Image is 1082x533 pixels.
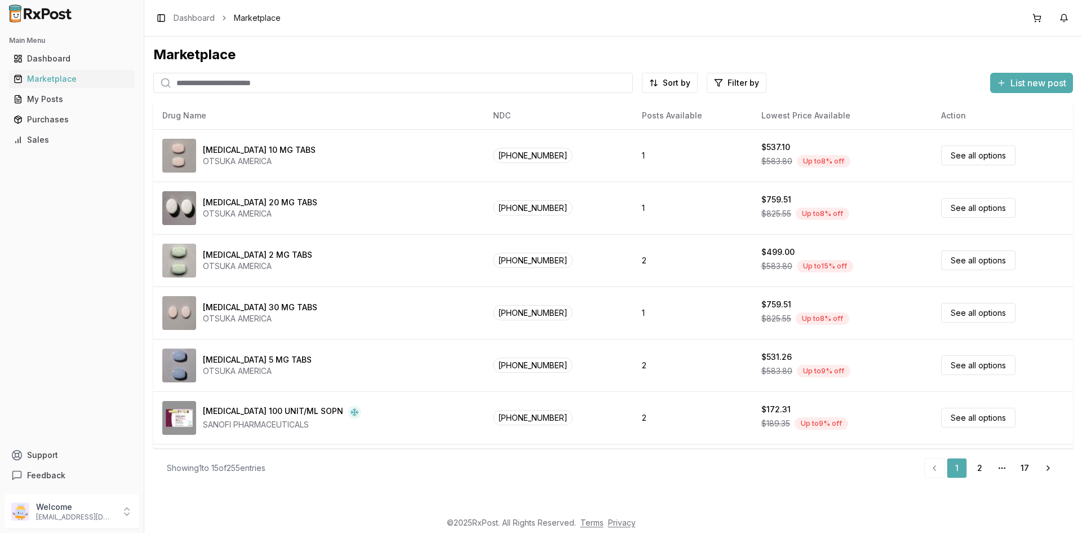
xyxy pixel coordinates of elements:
[9,130,135,150] a: Sales
[493,253,573,268] span: [PHONE_NUMBER]
[203,406,343,419] div: [MEDICAL_DATA] 100 UNIT/ML SOPN
[633,339,752,391] td: 2
[5,50,139,68] button: Dashboard
[941,146,1016,165] a: See all options
[162,401,196,435] img: Admelog SoloStar 100 UNIT/ML SOPN
[761,156,792,167] span: $583.80
[203,365,312,377] div: OTSUKA AMERICA
[234,12,281,24] span: Marketplace
[5,445,139,465] button: Support
[761,261,792,272] span: $583.80
[761,194,791,205] div: $759.51
[1037,458,1059,478] a: Go to next page
[633,444,752,496] td: 4
[493,200,573,215] span: [PHONE_NUMBER]
[608,518,636,527] a: Privacy
[14,73,130,85] div: Marketplace
[761,365,792,377] span: $583.80
[203,249,312,261] div: [MEDICAL_DATA] 2 MG TABS
[947,458,967,478] a: 1
[990,78,1073,90] a: List new post
[797,260,853,272] div: Up to 15 % off
[761,299,791,310] div: $759.51
[941,303,1016,323] a: See all options
[633,129,752,182] td: 1
[633,391,752,444] td: 2
[36,501,114,513] p: Welcome
[941,355,1016,375] a: See all options
[5,5,77,23] img: RxPost Logo
[797,155,850,168] div: Up to 8 % off
[203,144,316,156] div: [MEDICAL_DATA] 10 MG TABS
[162,191,196,225] img: Abilify 20 MG TABS
[36,513,114,522] p: [EMAIL_ADDRESS][DOMAIN_NAME]
[642,73,698,93] button: Sort by
[761,142,790,153] div: $537.10
[174,12,215,24] a: Dashboard
[990,73,1073,93] button: List new post
[633,102,752,129] th: Posts Available
[5,131,139,149] button: Sales
[761,246,795,258] div: $499.00
[1010,76,1066,90] span: List new post
[795,417,848,430] div: Up to 9 % off
[797,365,850,377] div: Up to 9 % off
[484,102,633,129] th: NDC
[5,111,139,129] button: Purchases
[203,261,312,272] div: OTSUKA AMERICA
[14,114,130,125] div: Purchases
[27,470,65,481] span: Feedback
[761,351,792,363] div: $531.26
[14,53,130,64] div: Dashboard
[9,89,135,109] a: My Posts
[153,46,1073,64] div: Marketplace
[761,418,790,429] span: $189.35
[153,102,484,129] th: Drug Name
[167,462,265,474] div: Showing 1 to 15 of 255 entries
[728,77,759,89] span: Filter by
[633,182,752,234] td: 1
[941,408,1016,428] a: See all options
[5,70,139,88] button: Marketplace
[493,358,573,373] span: [PHONE_NUMBER]
[752,102,932,129] th: Lowest Price Available
[796,312,849,325] div: Up to 8 % off
[203,208,317,219] div: OTSUKA AMERICA
[203,354,312,365] div: [MEDICAL_DATA] 5 MG TABS
[162,296,196,330] img: Abilify 30 MG TABS
[941,198,1016,218] a: See all options
[493,148,573,163] span: [PHONE_NUMBER]
[796,208,849,220] div: Up to 8 % off
[9,49,135,69] a: Dashboard
[761,313,791,324] span: $825.55
[203,156,316,167] div: OTSUKA AMERICA
[9,109,135,130] a: Purchases
[162,244,196,277] img: Abilify 2 MG TABS
[761,208,791,219] span: $825.55
[9,36,135,45] h2: Main Menu
[5,465,139,486] button: Feedback
[493,410,573,425] span: [PHONE_NUMBER]
[932,102,1073,129] th: Action
[9,69,135,89] a: Marketplace
[162,139,196,173] img: Abilify 10 MG TABS
[663,77,690,89] span: Sort by
[5,90,139,108] button: My Posts
[493,305,573,320] span: [PHONE_NUMBER]
[707,73,766,93] button: Filter by
[1014,458,1035,478] a: 17
[174,12,281,24] nav: breadcrumb
[11,503,29,521] img: User avatar
[14,94,130,105] div: My Posts
[969,458,990,478] a: 2
[924,458,1059,478] nav: pagination
[941,250,1016,270] a: See all options
[203,302,317,313] div: [MEDICAL_DATA] 30 MG TABS
[162,349,196,382] img: Abilify 5 MG TABS
[761,404,791,415] div: $172.31
[203,197,317,208] div: [MEDICAL_DATA] 20 MG TABS
[633,287,752,339] td: 1
[633,234,752,287] td: 2
[203,313,317,324] div: OTSUKA AMERICA
[14,134,130,146] div: Sales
